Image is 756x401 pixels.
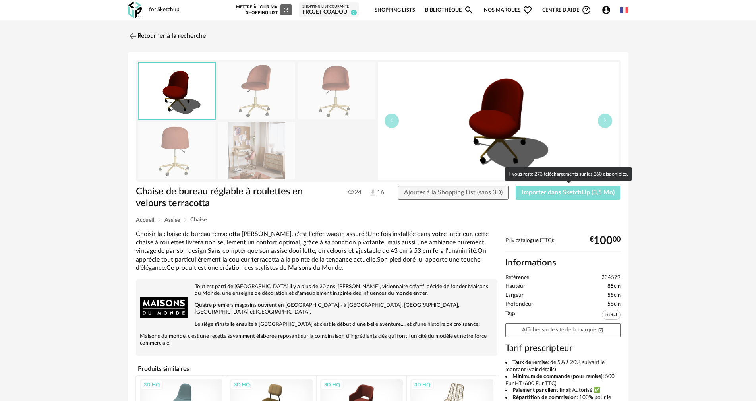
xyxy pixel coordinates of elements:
div: Mettre à jour ma Shopping List [234,4,292,15]
a: Retourner à la recherche [128,27,206,45]
span: 234579 [601,274,621,281]
li: : Autorisé ✅ [505,387,621,394]
div: Breadcrumb [136,217,621,223]
li: : de 5% à 20% suivant le montant (voir détails) [505,359,621,373]
span: Heart Outline icon [523,5,532,15]
b: Minimum de commande (pour remise) [512,374,603,379]
div: PROJET COADOU [302,9,355,16]
span: Hauteur [505,283,525,290]
img: brand logo [140,283,188,331]
a: Shopping Lists [375,1,415,19]
div: € 00 [590,238,621,244]
b: Répartition de commission [512,395,577,400]
span: Account Circle icon [601,5,611,15]
span: 58cm [607,301,621,308]
img: thumbnail.png [378,62,619,180]
img: Téléchargements [369,188,377,197]
p: Le siège s'installe ensuite à [GEOGRAPHIC_DATA] et c'est le début d'une belle aventure.... et d'u... [140,321,493,328]
div: 3D HQ [321,380,344,390]
p: Maisons du monde, c'est une recette savamment élaborée reposant sur la combinaison d'ingrédients ... [140,333,493,347]
b: Taux de remise [512,360,548,365]
a: BibliothèqueMagnify icon [425,1,474,19]
span: Chaise [190,217,207,223]
img: chaise-de-bureau-reglable-a-roulettes-en-velours-terracotta-1000-13-18-234579_1.jpg [218,62,295,119]
span: Assise [164,217,180,223]
span: Nos marques [484,1,532,19]
div: Choisir la chaise de bureau terracotta [PERSON_NAME], c'est l'effet waouh assuré !Une fois instal... [136,230,497,272]
a: Afficher sur le site de la marqueOpen In New icon [505,323,621,337]
span: Help Circle Outline icon [582,5,591,15]
span: Importer dans SketchUp (3,5 Mo) [522,189,615,196]
img: chaise-de-bureau-reglable-a-roulettes-en-velours-terracotta-1000-13-18-234579_5.jpg [218,122,295,179]
span: 100 [594,238,613,244]
span: Centre d'aideHelp Circle Outline icon [542,5,591,15]
div: 3D HQ [411,380,434,390]
img: OXP [128,2,142,18]
b: Paiement par client final [512,387,570,393]
div: Il vous reste 273 téléchargements sur les 360 disponibles. [505,167,632,181]
span: 3 [351,10,357,15]
h1: Chaise de bureau réglable à roulettes en velours terracotta [136,186,333,210]
h3: Tarif prescripteur [505,343,621,354]
span: Largeur [505,292,524,299]
h2: Informations [505,257,621,269]
span: Refresh icon [282,8,290,12]
span: Référence [505,274,529,281]
span: Account Circle icon [601,5,615,15]
button: Ajouter à la Shopping List (sans 3D) [398,186,509,200]
p: Quatre premiers magasins ouvrent en [GEOGRAPHIC_DATA] - à [GEOGRAPHIC_DATA], [GEOGRAPHIC_DATA], [... [140,302,493,316]
span: Accueil [136,217,154,223]
img: thumbnail.png [139,63,215,119]
div: Shopping List courante [302,4,355,9]
button: Importer dans SketchUp (3,5 Mo) [516,186,621,200]
div: Prix catalogue (TTC): [505,237,621,252]
a: Shopping List courante PROJET COADOU 3 [302,4,355,16]
div: 3D HQ [230,380,253,390]
span: métal [602,310,621,320]
img: svg+xml;base64,PHN2ZyB3aWR0aD0iMjQiIGhlaWdodD0iMjQiIHZpZXdCb3g9IjAgMCAyNCAyNCIgZmlsbD0ibm9uZSIgeG... [128,31,137,41]
h4: Produits similaires [136,363,497,375]
p: Tout est parti de [GEOGRAPHIC_DATA] il y a plus de 20 ans. [PERSON_NAME], visionnaire créatif, dé... [140,283,493,297]
li: : 500 Eur HT (600 Eur TTC) [505,373,621,387]
div: 3D HQ [140,380,163,390]
span: Tags [505,310,516,322]
img: fr [620,6,628,14]
span: Open In New icon [598,327,603,332]
span: Ajouter à la Shopping List (sans 3D) [404,189,503,196]
span: 24 [348,188,362,196]
span: 85cm [607,283,621,290]
img: chaise-de-bureau-reglable-a-roulettes-en-velours-terracotta-1000-13-18-234579_2.jpg [298,62,375,119]
span: Magnify icon [464,5,474,15]
img: chaise-de-bureau-reglable-a-roulettes-en-velours-terracotta-1000-13-18-234579_3.jpg [138,122,215,179]
span: Profondeur [505,301,533,308]
span: 58cm [607,292,621,299]
span: 16 [369,188,383,197]
div: for Sketchup [149,6,180,14]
